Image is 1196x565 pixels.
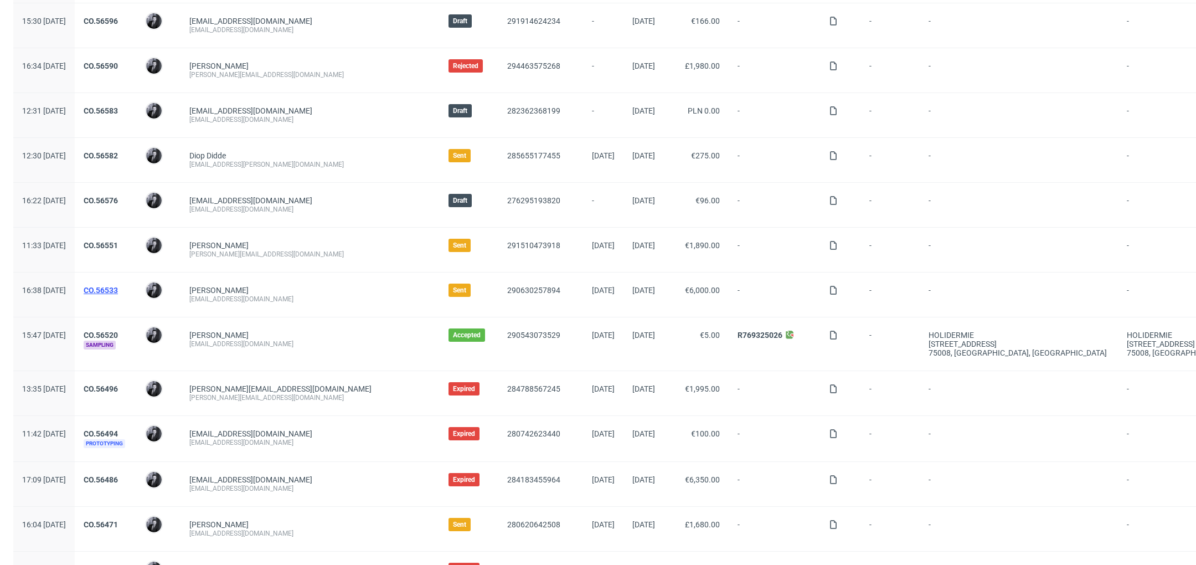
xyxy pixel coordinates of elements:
span: £1,680.00 [685,520,720,529]
span: - [738,196,811,214]
span: - [869,384,911,402]
span: - [592,17,615,34]
span: [DATE] [632,429,655,438]
a: 290543073529 [507,331,560,340]
span: - [592,61,615,79]
span: - [869,520,911,538]
img: Philippe Dubuy [146,238,162,253]
span: €6,350.00 [685,475,720,484]
span: [DATE] [632,475,655,484]
span: £1,980.00 [685,61,720,70]
a: 285655177455 [507,151,560,160]
img: Philippe Dubuy [146,103,162,119]
img: Philippe Dubuy [146,426,162,441]
span: - [738,286,811,304]
span: [DATE] [592,331,615,340]
span: Sent [453,241,466,250]
span: - [929,429,1109,448]
span: [EMAIL_ADDRESS][DOMAIN_NAME] [189,106,312,115]
a: CO.56533 [84,286,118,295]
span: Draft [453,196,467,205]
span: [DATE] [632,286,655,295]
span: [DATE] [632,151,655,160]
span: [DATE] [632,106,655,115]
div: [PERSON_NAME][EMAIL_ADDRESS][DOMAIN_NAME] [189,393,431,402]
span: 11:33 [DATE] [22,241,66,250]
a: R769325026 [738,331,782,340]
span: - [929,286,1109,304]
span: - [869,331,911,357]
img: Philippe Dubuy [146,282,162,298]
span: €96.00 [695,196,720,205]
span: - [869,17,911,34]
span: - [929,475,1109,493]
a: 294463575268 [507,61,560,70]
span: - [869,106,911,124]
a: 290630257894 [507,286,560,295]
span: - [929,241,1109,259]
span: - [929,384,1109,402]
a: CO.56520 [84,331,118,340]
span: Accepted [453,331,481,340]
img: Philippe Dubuy [146,517,162,532]
span: - [869,286,911,304]
span: 15:30 [DATE] [22,17,66,25]
span: - [592,106,615,124]
span: 16:34 [DATE] [22,61,66,70]
a: [PERSON_NAME] [189,61,249,70]
span: - [869,475,911,493]
a: 284183455964 [507,475,560,484]
span: [DATE] [592,151,615,160]
span: €275.00 [691,151,720,160]
span: - [738,106,811,124]
span: - [869,61,911,79]
span: [EMAIL_ADDRESS][DOMAIN_NAME] [189,17,312,25]
span: - [929,61,1109,79]
span: [DATE] [592,475,615,484]
span: - [592,196,615,214]
span: 12:30 [DATE] [22,151,66,160]
a: CO.56486 [84,475,118,484]
span: €1,890.00 [685,241,720,250]
span: - [738,520,811,538]
span: - [929,17,1109,34]
a: 282362368199 [507,106,560,115]
img: Philippe Dubuy [146,327,162,343]
span: [DATE] [632,520,655,529]
span: - [738,384,811,402]
span: [DATE] [592,520,615,529]
span: - [929,196,1109,214]
span: - [929,151,1109,169]
a: [PERSON_NAME] [189,520,249,529]
span: - [869,196,911,214]
span: 15:47 [DATE] [22,331,66,340]
div: 75008, [GEOGRAPHIC_DATA] , [GEOGRAPHIC_DATA] [929,348,1109,357]
span: Rejected [453,61,478,70]
a: 280620642508 [507,520,560,529]
a: Diop Didde [189,151,226,160]
span: [DATE] [632,241,655,250]
span: - [738,61,811,79]
span: 17:09 [DATE] [22,475,66,484]
span: - [738,17,811,34]
span: - [869,429,911,448]
a: CO.56494 [84,429,118,438]
span: 16:22 [DATE] [22,196,66,205]
span: [DATE] [592,286,615,295]
div: [EMAIL_ADDRESS][DOMAIN_NAME] [189,115,431,124]
div: [EMAIL_ADDRESS][DOMAIN_NAME] [189,205,431,214]
span: [EMAIL_ADDRESS][DOMAIN_NAME] [189,196,312,205]
div: [EMAIL_ADDRESS][DOMAIN_NAME] [189,295,431,304]
a: [PERSON_NAME] [189,241,249,250]
span: Sent [453,286,466,295]
span: Expired [453,384,475,393]
div: [EMAIL_ADDRESS][DOMAIN_NAME] [189,529,431,538]
span: [DATE] [632,17,655,25]
span: [PERSON_NAME][EMAIL_ADDRESS][DOMAIN_NAME] [189,384,372,393]
span: Sent [453,520,466,529]
span: [DATE] [632,196,655,205]
a: 284788567245 [507,384,560,393]
a: CO.56471 [84,520,118,529]
span: - [738,151,811,169]
a: 276295193820 [507,196,560,205]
